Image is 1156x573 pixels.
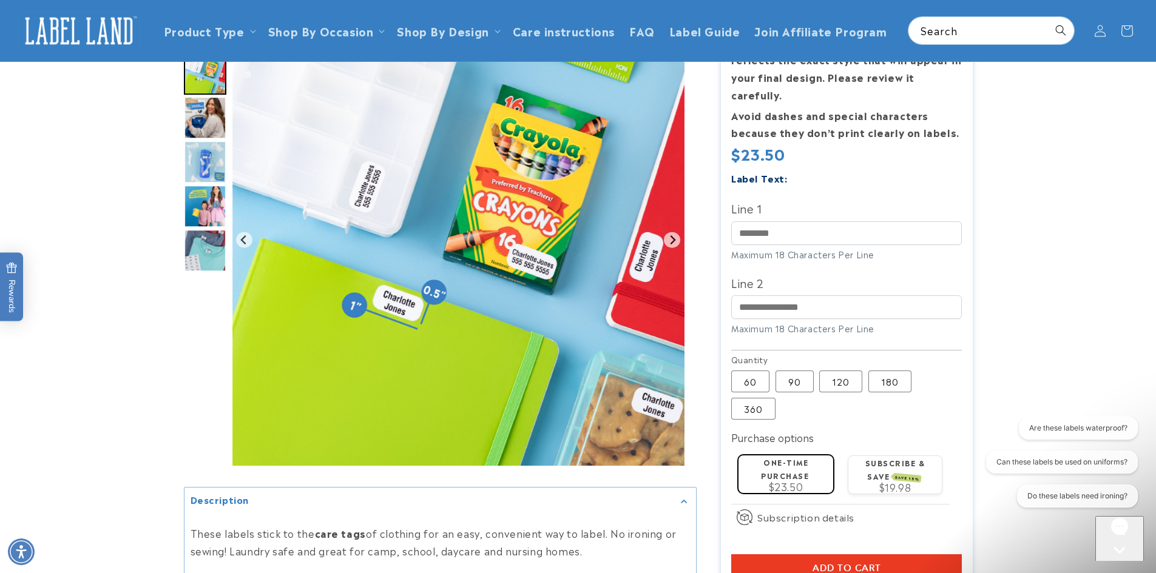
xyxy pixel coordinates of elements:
strong: care tags [315,525,366,540]
label: 60 [731,370,769,392]
strong: Avoid dashes and special characters because they don’t print clearly on labels. [731,108,959,140]
label: One-time purchase [761,457,809,480]
span: Rewards [6,262,18,312]
a: Shop By Design [397,22,488,39]
summary: Description [184,488,696,515]
button: Previous slide [236,232,252,248]
div: Maximum 18 Characters Per Line [731,322,962,335]
label: Label Text: [731,171,788,185]
iframe: Gorgias live chat conversation starters [976,417,1144,518]
label: Line 2 [731,273,962,292]
img: Personalized Stick N' Wear clothing name labels applied to the care tag of t-shirts [184,229,226,272]
a: Care instructions [505,16,622,45]
a: Label Guide [662,16,748,45]
p: These labels stick to the of clothing for an easy, convenient way to label. No ironing or sewing!... [191,524,690,559]
span: Shop By Occasion [268,24,374,38]
img: Label Land [18,12,140,50]
label: Line 1 [731,198,962,218]
label: Subscribe & save [865,457,925,481]
summary: Product Type [157,16,261,45]
span: Care instructions [513,24,615,38]
div: Accessibility Menu [8,538,35,565]
div: Go to slide 7 [184,141,226,183]
summary: Shop By Occasion [261,16,390,45]
a: FAQ [622,16,662,45]
label: 90 [776,370,814,392]
div: Maximum 18 Characters Per Line [731,248,962,261]
div: Go to slide 6 [184,96,226,139]
div: Go to slide 9 [184,229,226,272]
span: $23.50 [769,479,803,494]
iframe: Gorgias live chat messenger [1095,516,1144,561]
h2: Description [191,494,249,506]
a: Label Land [14,7,144,54]
span: $23.50 [731,142,785,164]
span: $19.98 [879,480,911,494]
label: 120 [819,370,862,392]
a: Product Type [164,22,245,39]
span: Subscription details [757,510,854,524]
summary: Shop By Design [390,16,505,45]
span: SAVE 15% [893,473,922,483]
label: 180 [868,370,911,392]
img: Stick N' Wear® Labels - Label Land [184,52,226,95]
img: Stick N' Wear® Labels - Label Land [184,141,226,183]
div: Go to slide 5 [184,52,226,95]
a: Join Affiliate Program [747,16,894,45]
div: Go to slide 8 [184,185,226,227]
button: Next slide [664,232,680,248]
legend: Quantity [731,354,769,366]
img: Stick N' Wear® Labels - Label Land [184,96,226,139]
label: 360 [731,398,776,420]
label: Purchase options [731,430,814,444]
span: Label Guide [669,24,740,38]
span: Join Affiliate Program [754,24,887,38]
button: Search [1047,17,1074,44]
img: Stick N' Wear® Labels - Label Land [184,185,226,227]
span: FAQ [629,24,655,38]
